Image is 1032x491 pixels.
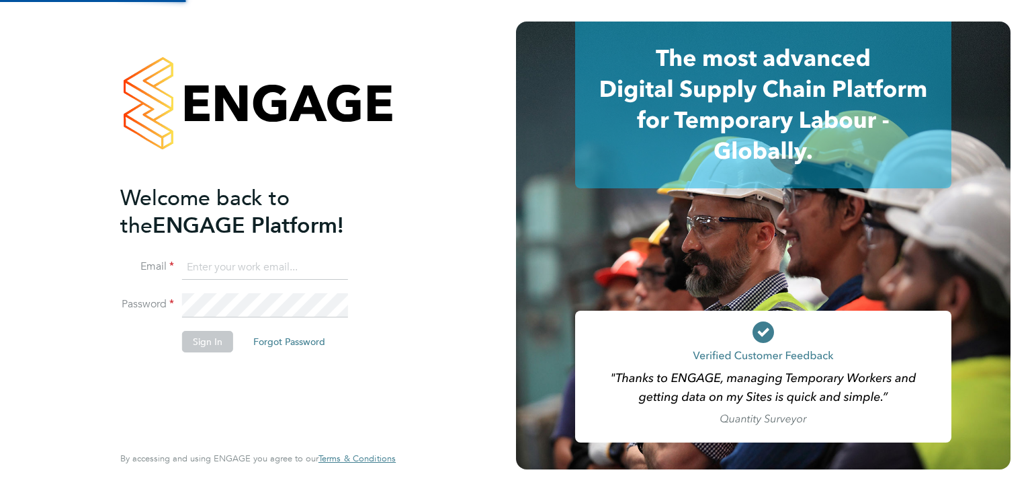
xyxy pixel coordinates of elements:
label: Email [120,260,174,274]
span: Terms & Conditions [318,453,396,464]
h2: ENGAGE Platform! [120,184,382,239]
label: Password [120,297,174,311]
span: Welcome back to the [120,185,290,239]
button: Forgot Password [243,331,336,352]
span: By accessing and using ENGAGE you agree to our [120,453,396,464]
a: Terms & Conditions [318,453,396,464]
input: Enter your work email... [182,256,348,280]
button: Sign In [182,331,233,352]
